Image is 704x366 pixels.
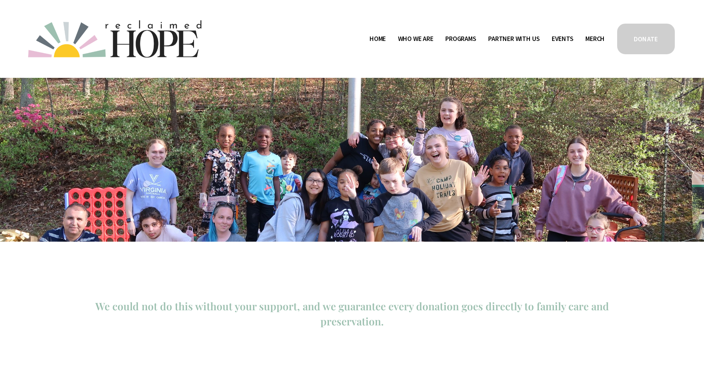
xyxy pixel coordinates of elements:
a: Events [552,33,574,45]
span: Partner With Us [488,34,540,44]
a: folder dropdown [445,33,476,45]
img: Reclaimed Hope Initiative [28,20,201,58]
a: folder dropdown [398,33,433,45]
span: We could not do this without your support, and we guarantee every donation goes directly to famil... [95,299,612,328]
a: DONATE [616,23,676,55]
a: Merch [585,33,605,45]
span: Who We Are [398,34,433,44]
span: Programs [445,34,476,44]
a: folder dropdown [488,33,540,45]
a: Home [370,33,386,45]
